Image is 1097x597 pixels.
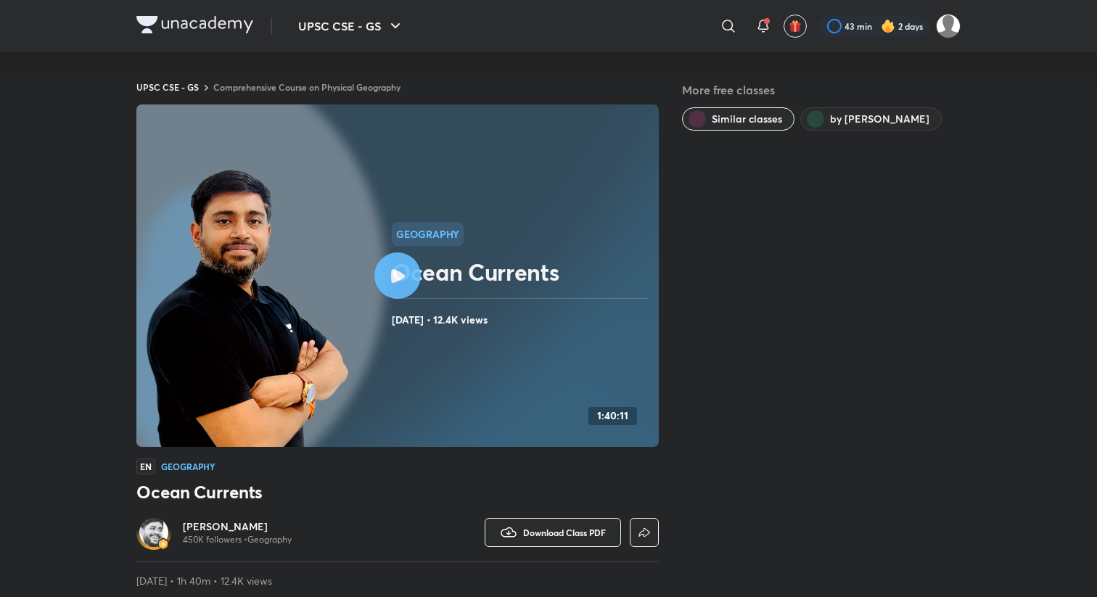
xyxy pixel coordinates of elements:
[523,527,606,538] span: Download Class PDF
[183,534,292,545] p: 450K followers • Geography
[136,16,253,33] img: Company Logo
[830,112,929,126] span: by Sudarshan Gurjar
[158,539,168,549] img: badge
[682,81,961,99] h5: More free classes
[712,112,782,126] span: Similar classes
[136,16,253,37] a: Company Logo
[392,310,653,329] h4: [DATE] • 12.4K views
[136,574,659,588] p: [DATE] • 1h 40m • 12.4K views
[136,480,659,503] h3: Ocean Currents
[289,12,413,41] button: UPSC CSE - GS
[392,258,653,287] h2: Ocean Currents
[784,15,807,38] button: avatar
[800,107,942,131] button: by Sudarshan Gurjar
[881,19,895,33] img: streak
[139,518,168,547] img: Avatar
[936,14,961,38] img: Mayank
[485,518,621,547] button: Download Class PDF
[136,515,171,550] a: Avatarbadge
[597,410,628,422] h4: 1:40:11
[136,81,199,93] a: UPSC CSE - GS
[682,107,794,131] button: Similar classes
[789,20,802,33] img: avatar
[213,81,400,93] a: Comprehensive Course on Physical Geography
[136,458,155,474] span: EN
[161,462,215,471] h4: Geography
[183,519,292,534] a: [PERSON_NAME]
